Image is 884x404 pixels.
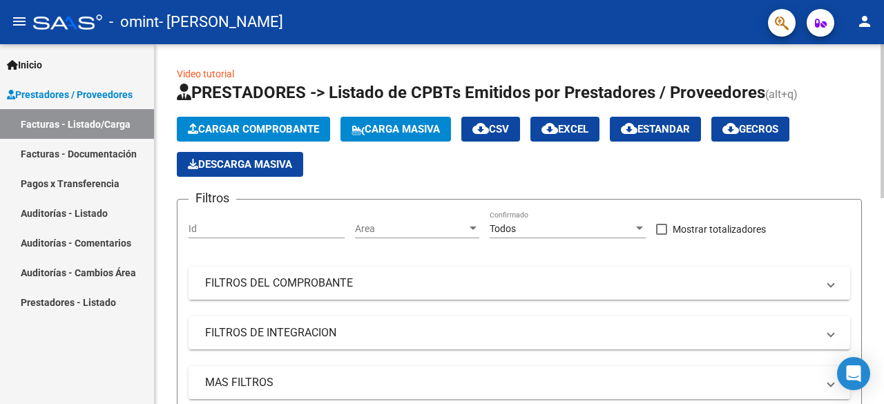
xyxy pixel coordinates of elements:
span: CSV [472,123,509,135]
mat-panel-title: FILTROS DE INTEGRACION [205,325,817,340]
button: CSV [461,117,520,142]
span: - [PERSON_NAME] [159,7,283,37]
span: (alt+q) [765,88,798,101]
span: Area [355,223,467,235]
button: EXCEL [530,117,599,142]
span: Inicio [7,57,42,73]
mat-icon: person [856,13,873,30]
button: Descarga Masiva [177,152,303,177]
span: Todos [490,223,516,234]
a: Video tutorial [177,68,234,79]
span: Cargar Comprobante [188,123,319,135]
mat-expansion-panel-header: MAS FILTROS [189,366,850,399]
button: Cargar Comprobante [177,117,330,142]
span: Carga Masiva [352,123,440,135]
mat-panel-title: FILTROS DEL COMPROBANTE [205,276,817,291]
h3: Filtros [189,189,236,208]
app-download-masive: Descarga masiva de comprobantes (adjuntos) [177,152,303,177]
button: Gecros [711,117,789,142]
mat-icon: cloud_download [722,120,739,137]
span: Descarga Masiva [188,158,292,171]
mat-icon: menu [11,13,28,30]
mat-expansion-panel-header: FILTROS DE INTEGRACION [189,316,850,349]
span: Prestadores / Proveedores [7,87,133,102]
mat-icon: cloud_download [472,120,489,137]
mat-icon: cloud_download [621,120,637,137]
span: - omint [109,7,159,37]
div: Open Intercom Messenger [837,357,870,390]
span: Gecros [722,123,778,135]
span: EXCEL [541,123,588,135]
button: Estandar [610,117,701,142]
mat-panel-title: MAS FILTROS [205,375,817,390]
mat-icon: cloud_download [541,120,558,137]
button: Carga Masiva [340,117,451,142]
span: Mostrar totalizadores [673,221,766,238]
span: Estandar [621,123,690,135]
span: PRESTADORES -> Listado de CPBTs Emitidos por Prestadores / Proveedores [177,83,765,102]
mat-expansion-panel-header: FILTROS DEL COMPROBANTE [189,267,850,300]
